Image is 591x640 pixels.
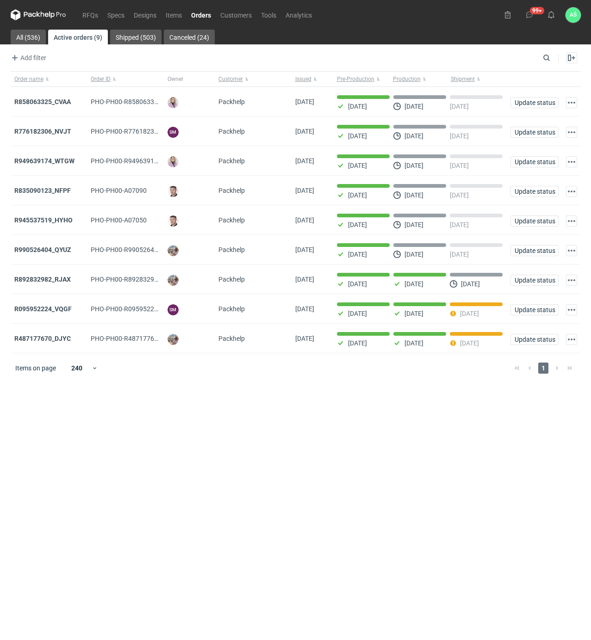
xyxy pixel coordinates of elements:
[404,162,423,169] p: [DATE]
[14,98,71,105] a: R858063325_CVAA
[168,186,179,197] img: Maciej Sikora
[14,157,75,165] strong: R949639174_WTGW
[451,75,475,83] span: Shipment
[187,9,216,20] a: Orders
[91,75,111,83] span: Order ID
[295,276,314,283] span: 24/07/2025
[91,187,147,194] span: PHO-PH00-A07090
[450,162,469,169] p: [DATE]
[14,276,71,283] a: R892832982_RJAX
[91,246,180,253] span: PHO-PH00-R990526404_QYUZ
[566,245,577,256] button: Actions
[14,187,71,194] strong: R835090123_NFPF
[348,280,367,288] p: [DATE]
[91,276,180,283] span: PHO-PH00-R892832982_RJAX
[450,132,469,140] p: [DATE]
[295,246,314,253] span: 30/07/2025
[14,246,71,253] a: R990526404_QYUZ
[281,9,317,20] a: Analytics
[449,72,507,86] button: Shipment
[168,275,179,286] img: Michał Palasek
[295,157,314,165] span: 08/08/2025
[14,75,44,83] span: Order name
[566,156,577,167] button: Actions
[295,335,314,342] span: 23/07/2025
[515,247,554,254] span: Update status
[510,275,559,286] button: Update status
[168,127,179,138] figcaption: SM
[460,310,479,317] p: [DATE]
[515,188,554,195] span: Update status
[91,335,180,342] span: PHO-PH00-R487177670_DJYC
[450,251,469,258] p: [DATE]
[168,245,179,256] img: Michał Palasek
[522,7,537,22] button: 99+
[91,216,147,224] span: PHO-PH00-A07050
[9,52,46,63] span: Add filter
[164,30,215,44] a: Canceled (24)
[292,72,333,86] button: Issued
[450,103,469,110] p: [DATE]
[566,186,577,197] button: Actions
[168,156,179,167] img: Klaudia Wiśniewska
[48,30,108,44] a: Active orders (9)
[218,157,245,165] span: Packhelp
[215,72,292,86] button: Customer
[510,186,559,197] button: Update status
[333,72,391,86] button: Pre-Production
[515,99,554,106] span: Update status
[404,280,423,288] p: [DATE]
[348,251,367,258] p: [DATE]
[103,9,129,20] a: Specs
[110,30,162,44] a: Shipped (503)
[168,334,179,345] img: Michał Palasek
[218,98,245,105] span: Packhelp
[218,75,243,83] span: Customer
[510,304,559,315] button: Update status
[515,277,554,283] span: Update status
[337,75,374,83] span: Pre-Production
[62,362,92,375] div: 240
[566,334,577,345] button: Actions
[348,221,367,228] p: [DATE]
[14,305,72,313] a: R095952224_VQGF
[161,9,187,20] a: Items
[404,251,423,258] p: [DATE]
[295,216,314,224] span: 31/07/2025
[216,9,256,20] a: Customers
[515,336,554,343] span: Update status
[515,307,554,313] span: Update status
[515,129,554,135] span: Update status
[404,103,423,110] p: [DATE]
[404,339,423,347] p: [DATE]
[391,72,449,86] button: Production
[541,52,571,63] input: Search
[295,75,311,83] span: Issued
[404,132,423,140] p: [DATE]
[515,159,554,165] span: Update status
[14,128,71,135] a: R776182306_NVJT
[295,187,314,194] span: 07/08/2025
[404,191,423,199] p: [DATE]
[91,128,180,135] span: PHO-PH00-R776182306_NVJT
[168,304,179,315] figcaption: SM
[566,7,581,23] button: AŚ
[218,128,245,135] span: Packhelp
[566,127,577,138] button: Actions
[14,335,71,342] strong: R487177670_DJYC
[393,75,421,83] span: Production
[538,363,548,374] span: 1
[218,246,245,253] span: Packhelp
[348,132,367,140] p: [DATE]
[404,310,423,317] p: [DATE]
[348,191,367,199] p: [DATE]
[78,9,103,20] a: RFQs
[566,304,577,315] button: Actions
[295,128,314,135] span: 11/08/2025
[515,218,554,224] span: Update status
[348,103,367,110] p: [DATE]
